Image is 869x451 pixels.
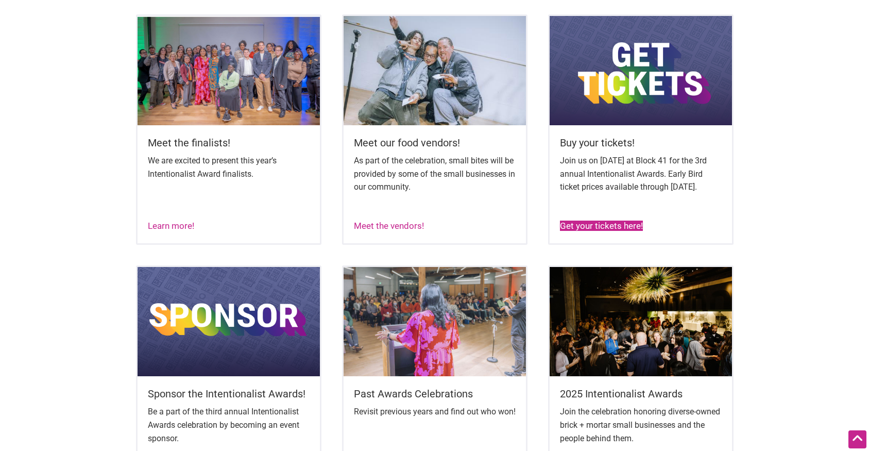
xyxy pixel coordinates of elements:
[148,387,310,401] h5: Sponsor the Intentionalist Awards!
[560,221,643,231] a: Get your tickets here!
[148,405,310,445] p: Be a part of the third annual Intentionalist Awards celebration by becoming an event sponsor.
[354,221,424,231] a: Meet the vendors!
[148,154,310,180] p: We are excited to present this year’s Intentionalist Award finalists.
[148,221,194,231] a: Learn more!
[560,387,722,401] h5: 2025 Intentionalist Awards
[560,154,722,194] p: Join us on [DATE] at Block 41 for the 3rd annual Intentionalist Awards. Early Bird ticket prices ...
[560,405,722,445] p: Join the celebration honoring diverse-owned brick + mortar small businesses and the people behind...
[148,136,310,150] h5: Meet the finalists!
[354,387,516,401] h5: Past Awards Celebrations
[848,430,866,448] div: Scroll Back to Top
[354,136,516,150] h5: Meet our food vendors!
[560,136,722,150] h5: Buy your tickets!
[354,154,516,194] p: As part of the celebration, small bites will be provided by some of the small businesses in our c...
[354,405,516,419] p: Revisit previous years and find out who won!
